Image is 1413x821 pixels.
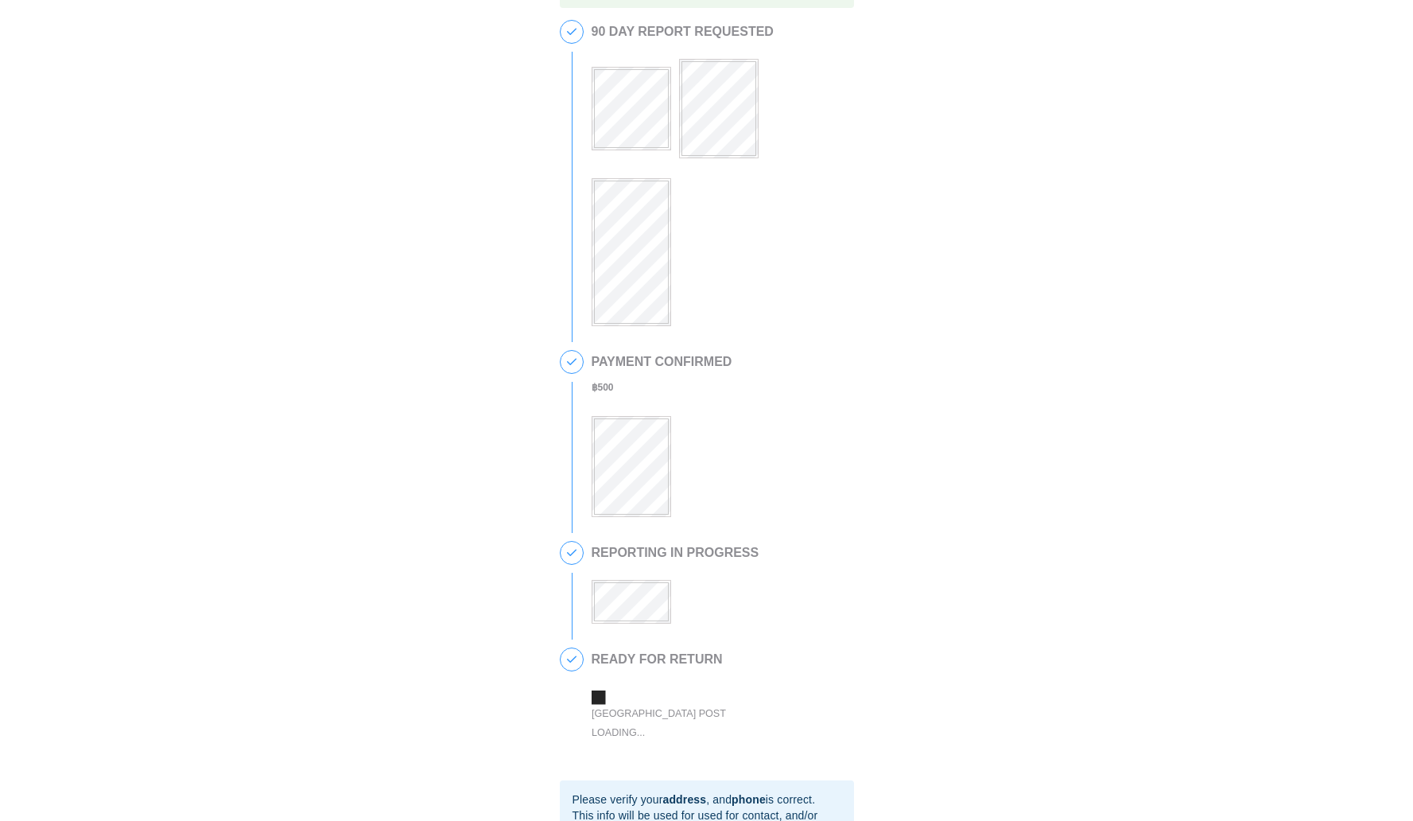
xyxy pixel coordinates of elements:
[561,21,583,43] span: 1
[561,542,583,564] span: 3
[592,546,759,560] h2: REPORTING IN PROGRESS
[561,351,583,373] span: 2
[592,25,846,39] h2: 90 DAY REPORT REQUESTED
[592,652,830,667] h2: READY FOR RETURN
[573,792,841,807] div: Please verify your , and is correct.
[592,382,614,393] b: ฿ 500
[592,355,732,369] h2: PAYMENT CONFIRMED
[592,705,759,742] div: [GEOGRAPHIC_DATA] Post Loading...
[732,793,766,806] b: phone
[561,648,583,671] span: 4
[662,793,706,806] b: address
